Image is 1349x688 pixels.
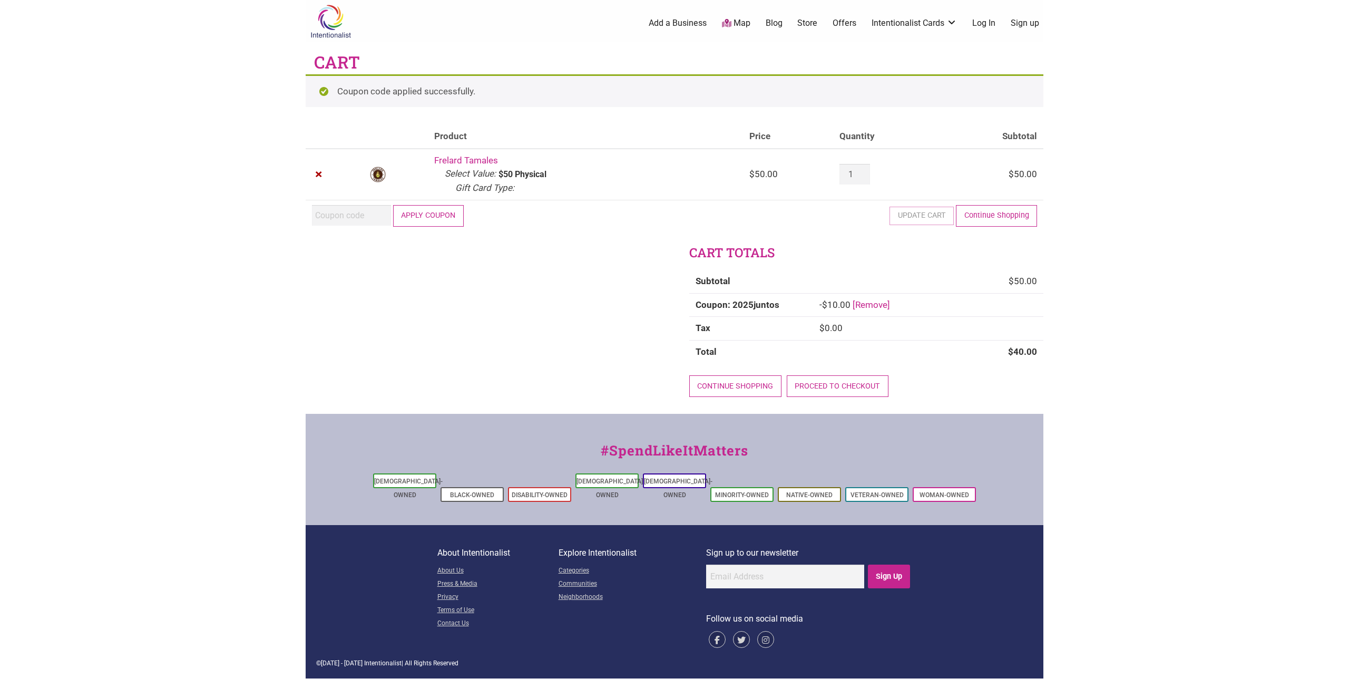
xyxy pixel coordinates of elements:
[393,205,464,227] button: Apply coupon
[306,4,356,38] img: Intentionalist
[374,478,443,499] a: [DEMOGRAPHIC_DATA]-Owned
[649,17,707,29] a: Add a Business
[1011,17,1039,29] a: Sign up
[437,565,559,578] a: About Us
[851,491,904,499] a: Veteran-Owned
[312,205,391,226] input: Coupon code
[321,660,363,667] span: [DATE] - [DATE]
[706,546,912,560] p: Sign up to our newsletter
[1008,346,1013,357] span: $
[706,565,864,588] input: Email Address
[316,658,1033,668] div: © | All Rights Reserved
[26,4,39,17] img: tyagroha
[512,491,568,499] a: Disability-Owned
[749,169,755,179] span: $
[822,299,827,310] span: $
[559,565,706,578] a: Categories
[437,591,559,604] a: Privacy
[312,168,326,181] a: Remove Frelard Tamales from cart
[920,491,969,499] a: Woman-Owned
[162,3,212,11] input: ASIN
[314,51,360,74] h1: Cart
[437,578,559,591] a: Press & Media
[180,11,197,18] a: Copy
[868,565,911,588] input: Sign Up
[515,170,546,179] p: Physical
[445,167,496,181] dt: Select Value:
[822,299,851,310] span: 10.00
[715,491,769,499] a: Minority-Owned
[1009,169,1014,179] span: $
[369,166,386,183] img: Frelard Tamales logo
[689,375,781,397] a: Continue shopping
[455,181,514,195] dt: Gift Card Type:
[749,169,778,179] bdi: 50.00
[559,578,706,591] a: Communities
[428,125,742,149] th: Product
[797,17,817,29] a: Store
[1009,276,1014,286] span: $
[576,478,645,499] a: [DEMOGRAPHIC_DATA]-Owned
[689,316,813,340] th: Tax
[786,491,833,499] a: Native-Owned
[819,323,825,333] span: $
[813,293,1043,317] td: -
[1008,346,1037,357] bdi: 40.00
[306,74,1043,108] div: Coupon code applied successfully.
[197,11,214,18] a: Clear
[56,4,140,18] input: ASIN, PO, Alias, + more...
[787,375,888,397] a: Proceed to checkout
[1009,169,1037,179] bdi: 50.00
[766,17,783,29] a: Blog
[498,170,513,179] p: $50
[689,244,1043,262] h2: Cart totals
[722,17,750,30] a: Map
[819,323,843,333] bdi: 0.00
[839,164,870,185] input: Product quantity
[872,17,957,29] a: Intentionalist Cards
[956,205,1037,227] a: Continue Shopping
[437,604,559,617] a: Terms of Use
[162,11,180,18] a: View
[853,299,890,310] a: Remove 2025juntos coupon
[939,125,1043,149] th: Subtotal
[833,17,856,29] a: Offers
[450,491,494,499] a: Black-Owned
[644,478,712,499] a: [DEMOGRAPHIC_DATA]-Owned
[706,612,912,626] p: Follow us on social media
[434,155,498,166] a: Frelard Tamales
[972,17,995,29] a: Log In
[689,270,813,293] th: Subtotal
[1009,276,1037,286] bdi: 50.00
[559,591,706,604] a: Neighborhoods
[437,546,559,560] p: About Intentionalist
[689,293,813,317] th: Coupon: 2025juntos
[689,340,813,364] th: Total
[889,207,954,225] button: Update cart
[306,440,1043,471] div: #SpendLikeItMatters
[364,660,402,667] span: Intentionalist
[437,617,559,631] a: Contact Us
[833,125,939,149] th: Quantity
[743,125,834,149] th: Price
[559,546,706,560] p: Explore Intentionalist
